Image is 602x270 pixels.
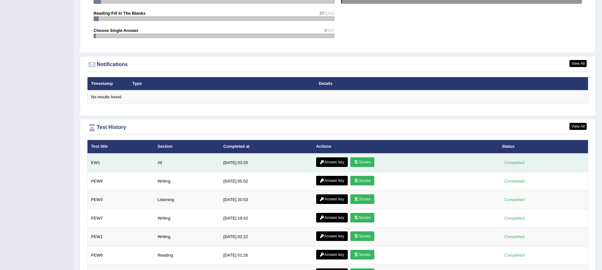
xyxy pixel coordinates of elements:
span: 3 [324,28,326,33]
td: Writing [154,228,220,246]
a: Scores [350,157,374,167]
td: [DATE] 20:53 [220,191,312,209]
td: PEW1 [88,228,154,246]
td: [DATE] 05:02 [220,172,312,191]
div: Completed [502,233,527,240]
div: Completed [502,159,527,166]
th: Details [315,77,550,90]
td: Writing [154,209,220,228]
td: PEW3 [88,191,154,209]
th: Timestamp [88,77,129,90]
a: Scores [350,194,374,204]
th: Section [154,140,220,153]
td: All [154,154,220,172]
span: /1302 [324,11,335,16]
td: EW1 [88,154,154,172]
th: Actions [313,140,499,153]
th: Test title [88,140,154,153]
a: Answer key [316,231,348,241]
a: Answer key [316,157,348,167]
strong: Reading:Fill In The Blanks [94,11,146,16]
a: Answer key [316,194,348,204]
th: Type [129,77,316,90]
td: [DATE] 01:26 [220,246,312,265]
td: PEW7 [88,209,154,228]
th: Completed at [220,140,312,153]
span: 27 [319,11,324,16]
a: Answer key [316,250,348,259]
th: Status [498,140,588,153]
td: [DATE] 02:22 [220,228,312,246]
strong: Choose Single Answer [94,28,138,33]
a: Scores [350,250,374,259]
td: Listening [154,191,220,209]
a: View All [569,123,587,130]
div: Completed [502,178,527,184]
a: Scores [350,231,374,241]
td: PEW6 [88,246,154,265]
div: Notifications [87,60,588,70]
td: PEW6 [88,172,154,191]
a: View All [569,60,587,67]
a: Answer key [316,176,348,185]
a: Answer key [316,213,348,222]
td: [DATE] 18:42 [220,209,312,228]
td: [DATE] 03:25 [220,154,312,172]
div: Completed [502,252,527,259]
div: No results found. [91,94,584,100]
div: Completed [502,215,527,221]
span: /337 [326,28,334,33]
div: Completed [502,196,527,203]
a: Scores [350,213,374,222]
td: Writing [154,172,220,191]
td: Reading [154,246,220,265]
div: Test History [87,123,588,132]
a: Scores [350,176,374,185]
